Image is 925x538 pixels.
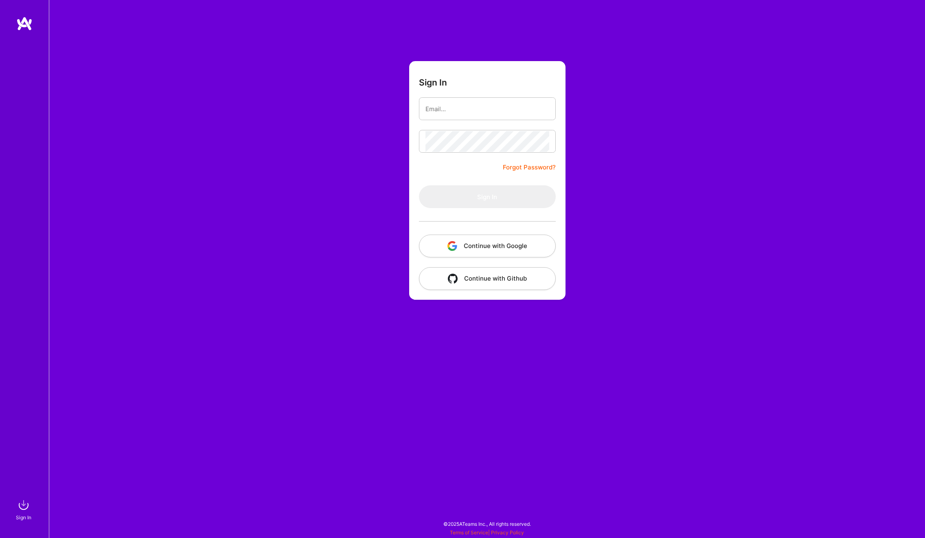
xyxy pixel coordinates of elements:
[15,497,32,513] img: sign in
[447,241,457,251] img: icon
[450,529,488,536] a: Terms of Service
[419,185,556,208] button: Sign In
[17,497,32,522] a: sign inSign In
[419,235,556,257] button: Continue with Google
[16,513,31,522] div: Sign In
[16,16,33,31] img: logo
[419,267,556,290] button: Continue with Github
[425,99,549,119] input: Email...
[503,162,556,172] a: Forgot Password?
[450,529,524,536] span: |
[448,274,458,283] img: icon
[491,529,524,536] a: Privacy Policy
[49,514,925,534] div: © 2025 ATeams Inc., All rights reserved.
[419,77,447,88] h3: Sign In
